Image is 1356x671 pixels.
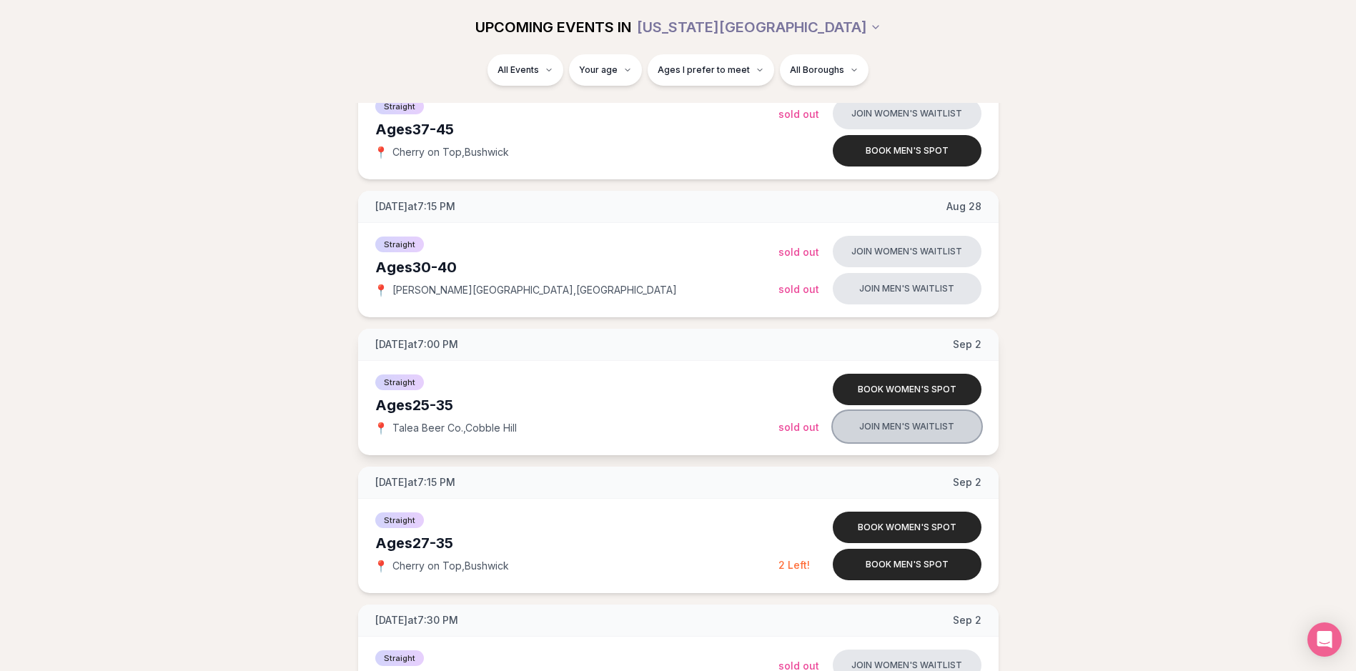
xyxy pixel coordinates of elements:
button: Book women's spot [833,512,981,543]
span: Talea Beer Co. , Cobble Hill [392,421,517,435]
button: Your age [569,54,642,86]
span: 📍 [375,146,387,158]
span: Cherry on Top , Bushwick [392,145,509,159]
button: All Boroughs [780,54,868,86]
span: Your age [579,64,618,76]
button: Book men's spot [833,549,981,580]
span: 📍 [375,284,387,296]
div: Ages 27-35 [375,533,778,553]
div: Ages 37-45 [375,119,778,139]
span: Ages I prefer to meet [658,64,750,76]
div: Ages 25-35 [375,395,778,415]
span: Straight [375,237,424,252]
span: Straight [375,99,424,114]
span: 📍 [375,560,387,572]
span: Sep 2 [953,337,981,352]
span: Cherry on Top , Bushwick [392,559,509,573]
button: Join men's waitlist [833,411,981,442]
span: Sold Out [778,246,819,258]
span: [DATE] at 7:15 PM [375,199,455,214]
span: [DATE] at 7:00 PM [375,337,458,352]
span: All Events [498,64,539,76]
span: Sep 2 [953,475,981,489]
span: All Boroughs [790,64,844,76]
button: Book women's spot [833,374,981,405]
span: Straight [375,650,424,666]
span: Sold Out [778,283,819,295]
button: Join women's waitlist [833,236,981,267]
div: Open Intercom Messenger [1307,622,1342,657]
span: Aug 28 [946,199,981,214]
span: Straight [375,512,424,528]
button: Join men's waitlist [833,273,981,304]
span: 📍 [375,422,387,434]
button: All Events [488,54,563,86]
button: Join women's waitlist [833,98,981,129]
span: [DATE] at 7:15 PM [375,475,455,489]
span: Sold Out [778,421,819,433]
div: Ages 30-40 [375,257,778,277]
span: [PERSON_NAME][GEOGRAPHIC_DATA] , [GEOGRAPHIC_DATA] [392,283,677,297]
span: 2 Left! [778,559,810,571]
span: UPCOMING EVENTS IN [475,17,631,37]
button: Book men's spot [833,135,981,166]
span: [DATE] at 7:30 PM [375,613,458,627]
span: Sold Out [778,108,819,120]
span: Sep 2 [953,613,981,627]
span: Straight [375,374,424,390]
button: Ages I prefer to meet [648,54,774,86]
button: [US_STATE][GEOGRAPHIC_DATA] [637,11,881,43]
